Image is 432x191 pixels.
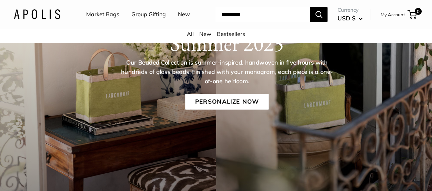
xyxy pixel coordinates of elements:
[216,7,310,22] input: Search...
[185,94,269,110] a: Personalize Now
[338,15,355,22] span: USD $
[338,5,363,15] span: Currency
[120,58,333,86] p: Our Beaded Collection is summer-inspired, handwoven in five hours with hundreds of glass beads. F...
[187,30,194,37] a: All
[199,30,211,37] a: New
[131,9,166,20] a: Group Gifting
[217,30,245,37] a: Bestsellers
[35,31,419,56] h1: Summer 2025
[381,10,405,19] a: My Account
[310,7,328,22] button: Search
[14,9,60,19] img: Apolis
[86,9,119,20] a: Market Bags
[338,13,363,24] button: USD $
[408,10,417,19] a: 0
[178,9,190,20] a: New
[415,8,422,15] span: 0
